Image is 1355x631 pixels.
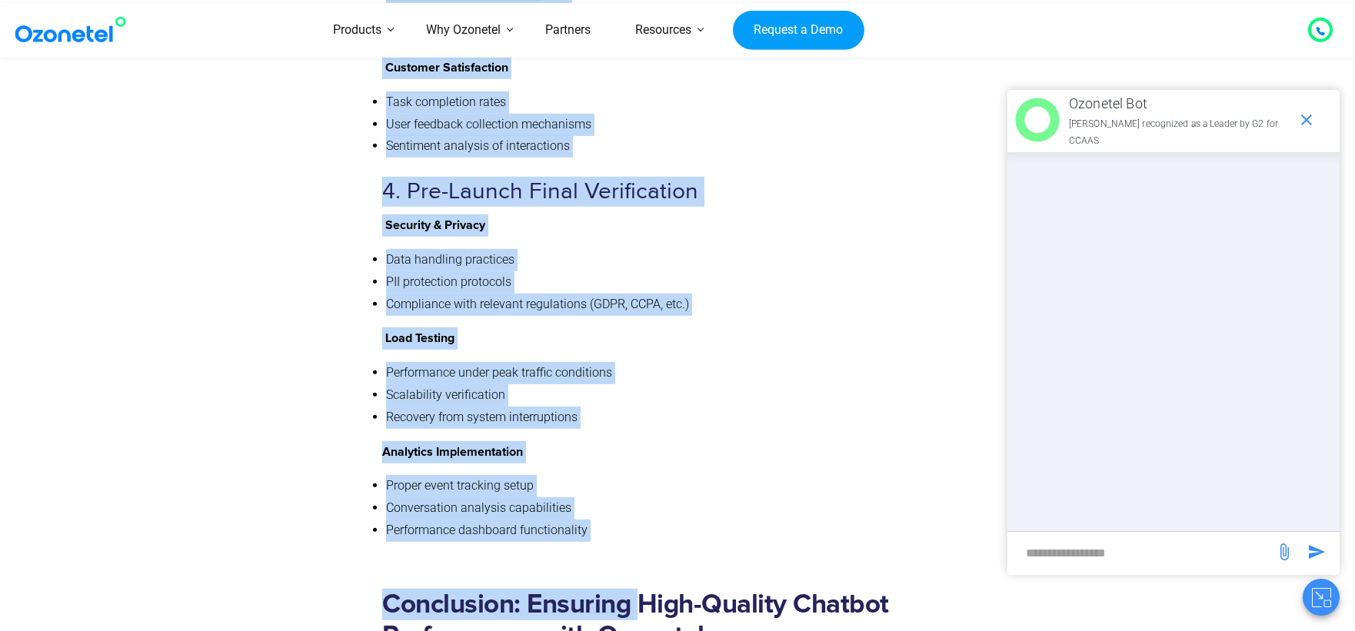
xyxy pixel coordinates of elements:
img: header [1015,98,1060,142]
li: Task completion rates [386,91,966,114]
li: Data handling practices [386,249,966,271]
a: Products [311,3,404,58]
p: Ozonetel Bot [1069,91,1290,116]
span: send message [1301,536,1332,567]
li: Scalability verification [386,384,966,407]
li: Performance under peak traffic conditions [386,362,966,384]
span: end chat or minimize [1291,105,1322,135]
strong: Customer Satisfaction [385,61,508,74]
li: Compliance with relevant regulations (GDPR, CCPA, etc.) [386,294,966,316]
h3: 4. Pre-Launch Final Verification [382,177,966,207]
div: new-msg-input [1015,540,1267,567]
strong: Load Testing [385,332,454,344]
strong: Analytics Implementation [382,446,523,458]
a: Partners [523,3,613,58]
li: Conversation analysis capabilities [386,497,966,520]
li: Sentiment analysis of interactions [386,135,966,158]
li: Proper event tracking setup [386,475,966,497]
li: Recovery from system interruptions [386,407,966,429]
button: Close chat [1303,579,1340,616]
li: User feedback collection mechanisms [386,114,966,136]
a: Why Ozonetel [404,3,523,58]
span: send message [1269,536,1300,567]
a: Request a Demo [733,10,864,50]
a: Resources [613,3,714,58]
p: [PERSON_NAME] recognized as a Leader by G2 for CCAAS [1069,116,1290,149]
strong: Security & Privacy [385,219,485,231]
li: PII protection protocols [386,271,966,294]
